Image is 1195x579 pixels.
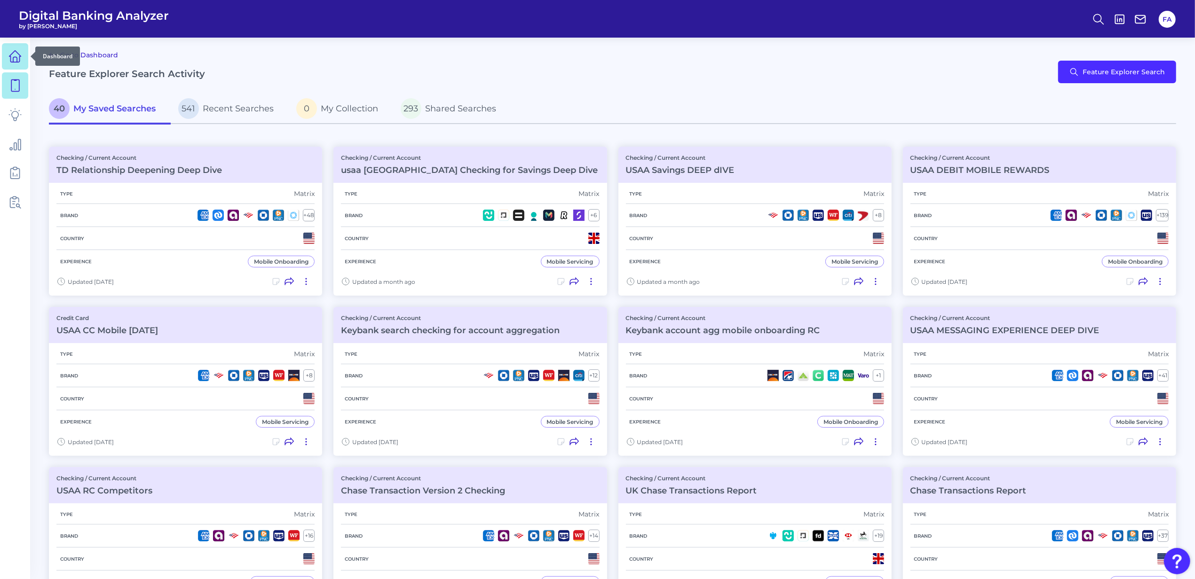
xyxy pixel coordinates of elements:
[618,307,892,456] a: Checking / Current AccountKeybank account agg mobile onboarding RCTypeMatrixBrand+1CountryExperie...
[341,419,380,425] h5: Experience
[579,510,600,518] div: Matrix
[56,325,158,336] h3: USAA CC Mobile [DATE]
[56,314,158,321] p: Credit Card
[626,235,657,242] h5: Country
[910,511,931,517] h5: Type
[1156,209,1169,221] div: + 139
[296,98,317,119] span: 0
[1148,350,1169,358] div: Matrix
[178,98,199,119] span: 541
[922,278,968,285] span: Updated [DATE]
[352,278,415,285] span: Updated a month ago
[56,212,82,219] h5: Brand
[56,258,95,265] h5: Experience
[1159,11,1176,28] button: FA
[56,533,82,539] h5: Brand
[341,325,560,336] h3: Keybank search checking for account aggregation
[579,350,600,358] div: Matrix
[68,278,114,285] span: Updated [DATE]
[19,8,169,23] span: Digital Banking Analyzer
[903,307,1176,456] a: Checking / Current AccountUSAA MESSAGING EXPERIENCE DEEP DIVETypeMatrixBrand+41CountryExperienceM...
[56,475,152,482] p: Checking / Current Account
[171,94,289,125] a: 541Recent Searches
[626,212,651,219] h5: Brand
[873,530,884,542] div: + 19
[56,351,77,357] h5: Type
[873,209,884,221] div: + 8
[56,235,88,242] h5: Country
[56,396,88,402] h5: Country
[203,103,274,114] span: Recent Searches
[910,396,942,402] h5: Country
[626,191,646,197] h5: Type
[1058,61,1176,83] button: Feature Explorer Search
[341,533,366,539] h5: Brand
[341,475,505,482] p: Checking / Current Account
[49,98,70,119] span: 40
[910,556,942,562] h5: Country
[626,351,646,357] h5: Type
[333,147,607,296] a: Checking / Current Accountusaa [GEOGRAPHIC_DATA] Checking for Savings Deep DiveTypeMatrixBrand+6C...
[341,212,366,219] h5: Brand
[910,154,1050,161] p: Checking / Current Account
[626,258,665,265] h5: Experience
[56,154,222,161] p: Checking / Current Account
[626,556,657,562] h5: Country
[637,438,683,446] span: Updated [DATE]
[823,418,878,425] div: Mobile Onboarding
[56,419,95,425] h5: Experience
[341,485,505,496] h3: Chase Transaction Version 2 Checking
[49,68,205,79] h2: Feature Explorer Search Activity
[618,147,892,296] a: Checking / Current AccountUSAA Savings DEEP dIVETypeMatrixBrand+8CountryExperienceMobile Servicin...
[626,511,646,517] h5: Type
[1108,258,1163,265] div: Mobile Onboarding
[341,373,366,379] h5: Brand
[579,189,600,198] div: Matrix
[910,212,936,219] h5: Brand
[425,103,496,114] span: Shared Searches
[626,396,657,402] h5: Country
[341,154,598,161] p: Checking / Current Account
[910,485,1027,496] h3: Chase Transactions Report
[49,307,322,456] a: Credit CardUSAA CC Mobile [DATE]TypeMatrixBrand+8CountryExperienceMobile ServicingUpdated [DATE]
[547,418,594,425] div: Mobile Servicing
[393,94,511,125] a: 293Shared Searches
[626,154,735,161] p: Checking / Current Account
[1116,418,1163,425] div: Mobile Servicing
[910,373,936,379] h5: Brand
[626,419,665,425] h5: Experience
[626,475,757,482] p: Checking / Current Account
[56,191,77,197] h5: Type
[289,94,393,125] a: 0My Collection
[626,165,735,175] h3: USAA Savings DEEP dIVE
[56,165,222,175] h3: TD Relationship Deepening Deep Dive
[1157,369,1169,382] div: + 41
[910,165,1050,175] h3: USAA DEBIT MOBILE REWARDS
[863,510,884,518] div: Matrix
[910,314,1100,321] p: Checking / Current Account
[910,475,1027,482] p: Checking / Current Account
[626,533,651,539] h5: Brand
[341,314,560,321] p: Checking / Current Account
[321,103,378,114] span: My Collection
[262,418,309,425] div: Mobile Servicing
[341,556,372,562] h5: Country
[910,351,931,357] h5: Type
[588,530,600,542] div: + 14
[626,373,651,379] h5: Brand
[49,49,118,61] a: Go to Dashboard
[588,209,600,221] div: + 6
[341,235,372,242] h5: Country
[341,191,361,197] h5: Type
[294,350,315,358] div: Matrix
[73,103,156,114] span: My Saved Searches
[341,165,598,175] h3: usaa [GEOGRAPHIC_DATA] Checking for Savings Deep Dive
[56,511,77,517] h5: Type
[873,369,884,382] div: + 1
[1148,510,1169,518] div: Matrix
[910,191,931,197] h5: Type
[626,325,820,336] h3: Keybank account agg mobile onboarding RC
[1083,68,1165,76] span: Feature Explorer Search
[35,47,80,66] div: Dashboard
[863,350,884,358] div: Matrix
